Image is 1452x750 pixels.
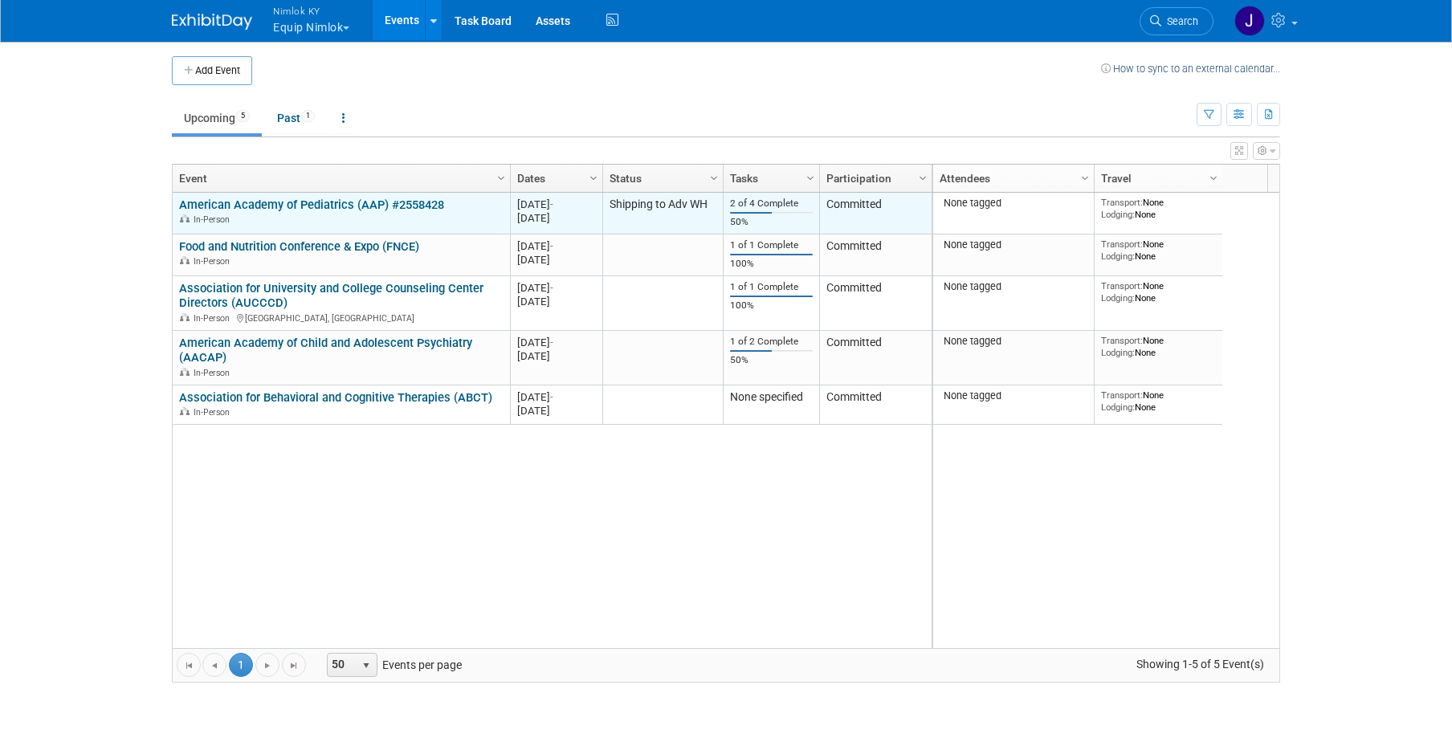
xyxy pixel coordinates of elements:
[1205,165,1223,189] a: Column Settings
[517,253,595,267] div: [DATE]
[1101,280,1143,291] span: Transport:
[194,368,235,378] span: In-Person
[179,390,492,405] a: Association for Behavioral and Cognitive Therapies (ABCT)
[940,238,1088,251] div: None tagged
[172,56,252,85] button: Add Event
[708,172,720,185] span: Column Settings
[1101,63,1280,75] a: How to sync to an external calendar...
[1101,251,1135,262] span: Lodging:
[179,198,444,212] a: American Academy of Pediatrics (AAP) #2558428
[1101,335,1217,358] div: None None
[730,165,809,192] a: Tasks
[1101,165,1212,192] a: Travel
[587,172,600,185] span: Column Settings
[1234,6,1265,36] img: Jamie Dunn
[517,165,592,192] a: Dates
[1101,197,1143,208] span: Transport:
[517,198,595,211] div: [DATE]
[550,240,553,252] span: -
[730,281,812,293] div: 1 of 1 Complete
[172,14,252,30] img: ExhibitDay
[550,391,553,403] span: -
[194,313,235,324] span: In-Person
[180,368,190,376] img: In-Person Event
[819,385,932,425] td: Committed
[804,172,817,185] span: Column Settings
[730,239,812,251] div: 1 of 1 Complete
[360,659,373,672] span: select
[730,300,812,312] div: 100%
[802,165,820,189] a: Column Settings
[1101,401,1135,413] span: Lodging:
[819,276,932,331] td: Committed
[730,198,812,210] div: 2 of 4 Complete
[328,654,355,676] span: 50
[730,216,812,228] div: 50%
[517,211,595,225] div: [DATE]
[180,214,190,222] img: In-Person Event
[517,404,595,418] div: [DATE]
[194,407,235,418] span: In-Person
[610,165,712,192] a: Status
[1079,172,1091,185] span: Column Settings
[180,256,190,264] img: In-Person Event
[288,659,300,672] span: Go to the last page
[819,193,932,234] td: Committed
[1101,335,1143,346] span: Transport:
[940,197,1088,210] div: None tagged
[706,165,724,189] a: Column Settings
[517,336,595,349] div: [DATE]
[265,103,327,133] a: Past1
[940,280,1088,293] div: None tagged
[236,110,250,122] span: 5
[517,390,595,404] div: [DATE]
[1101,238,1217,262] div: None None
[1101,197,1217,220] div: None None
[1101,347,1135,358] span: Lodging:
[550,198,553,210] span: -
[1101,238,1143,250] span: Transport:
[826,165,921,192] a: Participation
[179,311,503,324] div: [GEOGRAPHIC_DATA], [GEOGRAPHIC_DATA]
[229,653,253,677] span: 1
[493,165,511,189] a: Column Settings
[208,659,221,672] span: Go to the previous page
[730,336,812,348] div: 1 of 2 Complete
[179,239,419,254] a: Food and Nutrition Conference & Expo (FNCE)
[730,354,812,366] div: 50%
[940,389,1088,402] div: None tagged
[495,172,508,185] span: Column Settings
[730,258,812,270] div: 100%
[819,331,932,385] td: Committed
[307,653,478,677] span: Events per page
[1122,653,1279,675] span: Showing 1-5 of 5 Event(s)
[179,165,500,192] a: Event
[730,390,812,405] div: None specified
[180,313,190,321] img: In-Person Event
[202,653,226,677] a: Go to the previous page
[194,214,235,225] span: In-Person
[940,165,1083,192] a: Attendees
[177,653,201,677] a: Go to the first page
[1101,389,1143,401] span: Transport:
[179,281,483,311] a: Association for University and College Counseling Center Directors (AUCCCD)
[517,281,595,295] div: [DATE]
[1140,7,1213,35] a: Search
[182,659,195,672] span: Go to the first page
[517,239,595,253] div: [DATE]
[915,165,932,189] a: Column Settings
[819,234,932,276] td: Committed
[585,165,603,189] a: Column Settings
[1101,280,1217,304] div: None None
[282,653,306,677] a: Go to the last page
[194,256,235,267] span: In-Person
[273,2,349,19] span: Nimlok KY
[1101,292,1135,304] span: Lodging:
[172,103,262,133] a: Upcoming5
[550,336,553,349] span: -
[1101,389,1217,413] div: None None
[301,110,315,122] span: 1
[517,295,595,308] div: [DATE]
[602,193,723,234] td: Shipping to Adv WH
[261,659,274,672] span: Go to the next page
